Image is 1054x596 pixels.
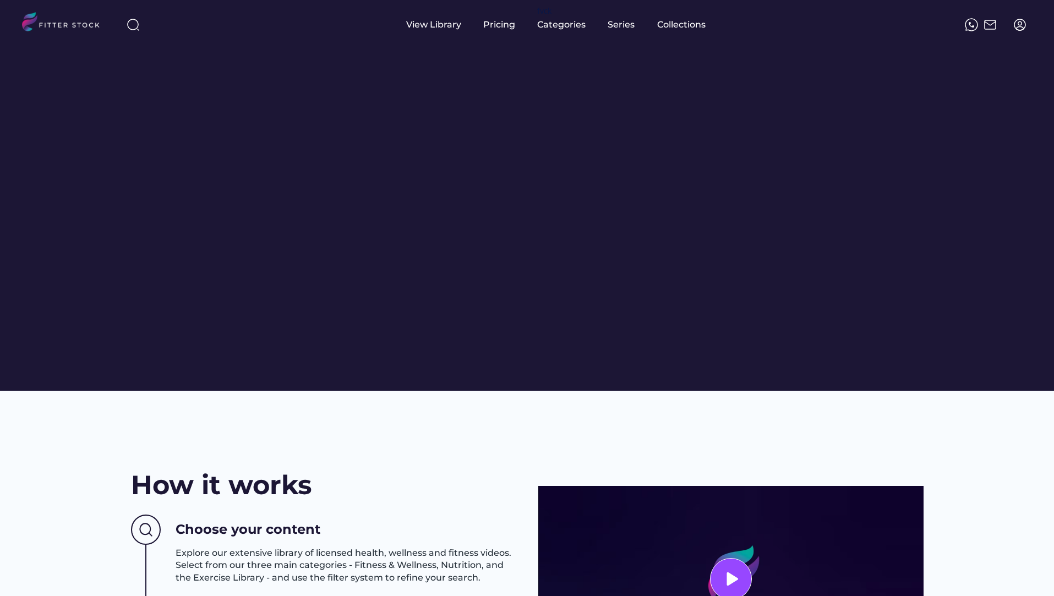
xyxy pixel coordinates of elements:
div: Series [608,19,635,31]
img: meteor-icons_whatsapp%20%281%29.svg [965,18,978,31]
h3: Choose your content [176,520,320,539]
img: LOGO.svg [22,12,109,35]
div: Categories [537,19,586,31]
div: Collections [657,19,706,31]
div: Pricing [483,19,515,31]
div: fvck [537,6,551,17]
img: Frame%2051.svg [984,18,997,31]
div: View Library [406,19,461,31]
h2: How it works [131,467,312,504]
h3: Explore our extensive library of licensed health, wellness and fitness videos. Select from our th... [176,547,516,584]
img: profile-circle.svg [1013,18,1026,31]
img: search-normal%203.svg [127,18,140,31]
img: Group%201000002437%20%282%29.svg [131,515,161,545]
